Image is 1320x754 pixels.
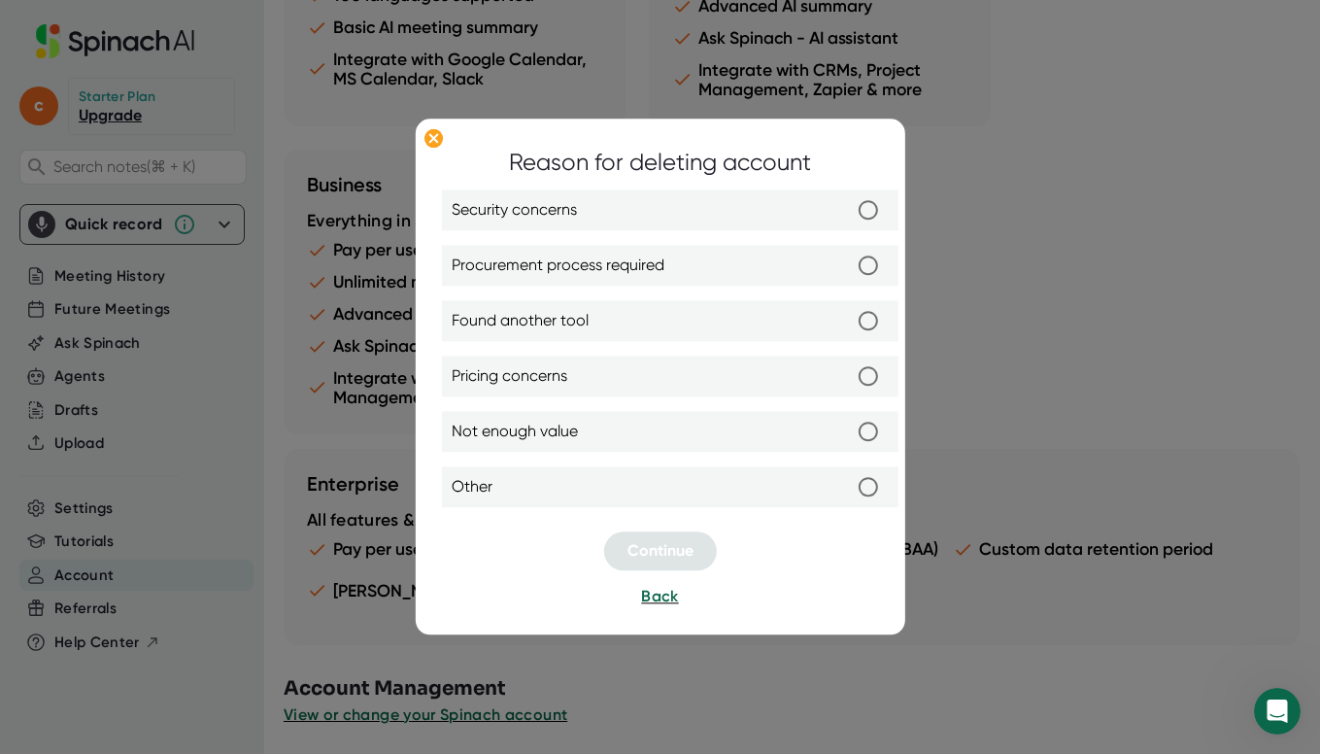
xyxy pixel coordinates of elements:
[627,542,694,561] span: Continue
[452,365,567,389] span: Pricing concerns
[452,255,664,278] span: Procurement process required
[452,476,492,499] span: Other
[509,146,811,181] div: Reason for deleting account
[641,586,678,609] button: Back
[452,310,589,333] span: Found another tool
[641,588,678,606] span: Back
[452,421,578,444] span: Not enough value
[452,199,577,223] span: Security concerns
[604,532,717,571] button: Continue
[1254,688,1301,735] iframe: Intercom live chat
